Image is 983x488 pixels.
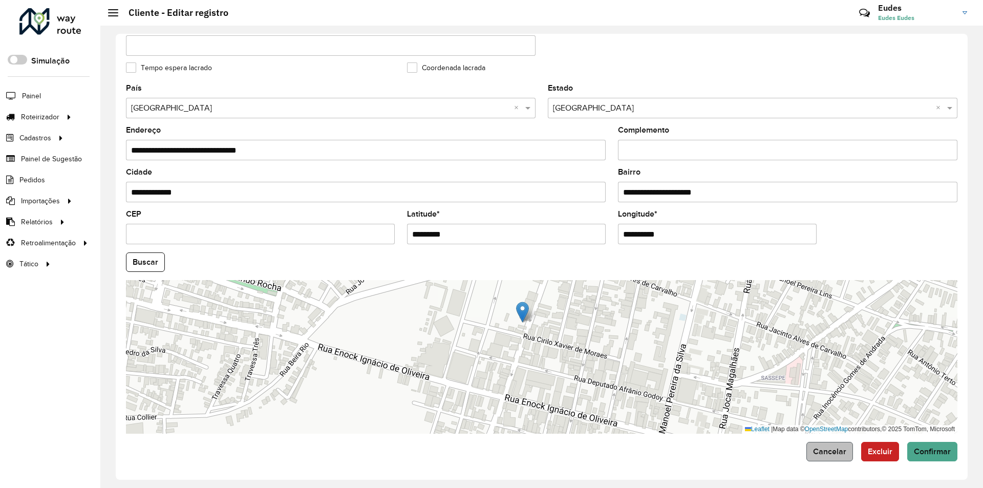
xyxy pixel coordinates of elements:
[126,252,165,272] button: Buscar
[805,426,848,433] a: OpenStreetMap
[914,447,951,456] span: Confirmar
[126,82,142,94] label: País
[868,447,892,456] span: Excluir
[936,102,945,114] span: Clear all
[21,154,82,164] span: Painel de Sugestão
[745,426,770,433] a: Leaflet
[19,259,38,269] span: Tático
[548,82,573,94] label: Estado
[742,425,957,434] div: Map data © contributors,© 2025 TomTom, Microsoft
[618,124,669,136] label: Complemento
[618,208,657,220] label: Longitude
[407,208,440,220] label: Latitude
[907,442,957,461] button: Confirmar
[22,91,41,101] span: Painel
[21,217,53,227] span: Relatórios
[19,133,51,143] span: Cadastros
[514,102,523,114] span: Clear all
[516,302,529,323] img: Marker
[861,442,899,461] button: Excluir
[771,426,773,433] span: |
[21,238,76,248] span: Retroalimentação
[126,208,141,220] label: CEP
[126,124,161,136] label: Endereço
[853,2,875,24] a: Contato Rápido
[118,7,228,18] h2: Cliente - Editar registro
[126,166,152,178] label: Cidade
[31,55,70,67] label: Simulação
[878,13,955,23] span: Eudes Eudes
[19,175,45,185] span: Pedidos
[813,447,846,456] span: Cancelar
[21,112,59,122] span: Roteirizador
[806,442,853,461] button: Cancelar
[21,196,60,206] span: Importações
[618,166,640,178] label: Bairro
[126,62,212,73] label: Tempo espera lacrado
[878,3,955,13] h3: Eudes
[407,62,485,73] label: Coordenada lacrada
